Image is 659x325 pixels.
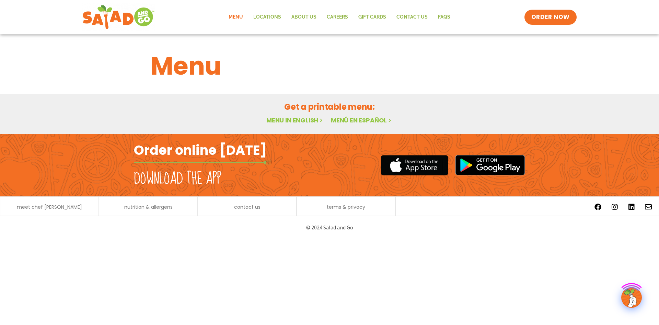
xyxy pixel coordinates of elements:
[82,3,155,31] img: new-SAG-logo-768×292
[223,9,455,25] nav: Menu
[381,154,448,176] img: appstore
[134,142,267,159] h2: Order online [DATE]
[531,13,570,21] span: ORDER NOW
[455,155,525,175] img: google_play
[248,9,286,25] a: Locations
[433,9,455,25] a: FAQs
[391,9,433,25] a: Contact Us
[266,116,324,124] a: Menu in English
[137,223,522,232] p: © 2024 Salad and Go
[124,205,173,209] a: nutrition & allergens
[327,205,365,209] a: terms & privacy
[234,205,261,209] a: contact us
[524,10,577,25] a: ORDER NOW
[151,47,508,85] h1: Menu
[151,101,508,113] h2: Get a printable menu:
[322,9,353,25] a: Careers
[134,169,221,188] h2: Download the app
[286,9,322,25] a: About Us
[134,161,271,164] img: fork
[353,9,391,25] a: GIFT CARDS
[17,205,82,209] a: meet chef [PERSON_NAME]
[223,9,248,25] a: Menu
[331,116,393,124] a: Menú en español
